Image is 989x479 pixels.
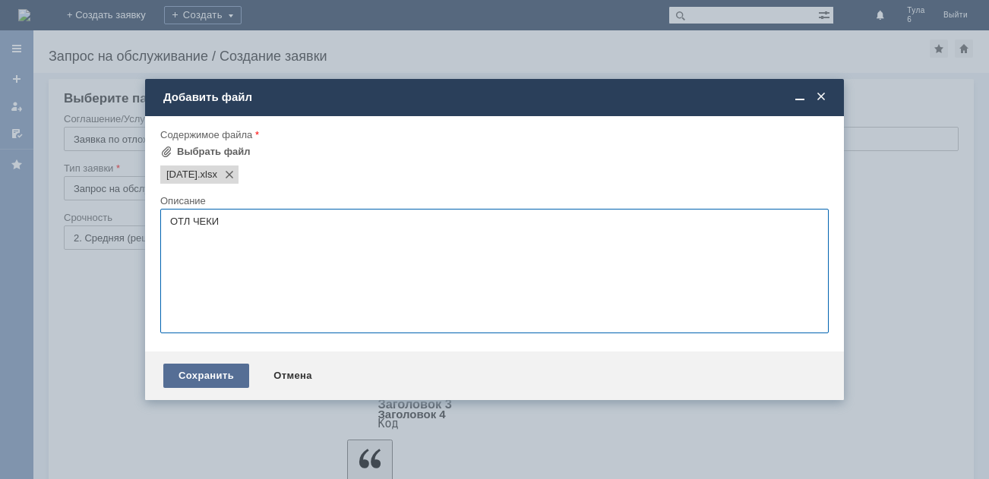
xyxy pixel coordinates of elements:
[160,130,826,140] div: Содержимое файла
[197,169,217,181] span: 06.09.2025.xlsx
[177,146,251,158] div: Выбрать файл
[792,90,807,104] span: Свернуть (Ctrl + M)
[814,90,829,104] span: Закрыть
[163,90,829,104] div: Добавить файл
[160,196,826,206] div: Описание
[6,6,222,30] div: ДОБРЫЙ ВЕЧЕР .ПРОСЬБА УДАЛИТЬ ОТЛ. ЧЕКИ ВО ВЛОЖЕНИИ
[166,169,197,181] span: 06.09.2025.xlsx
